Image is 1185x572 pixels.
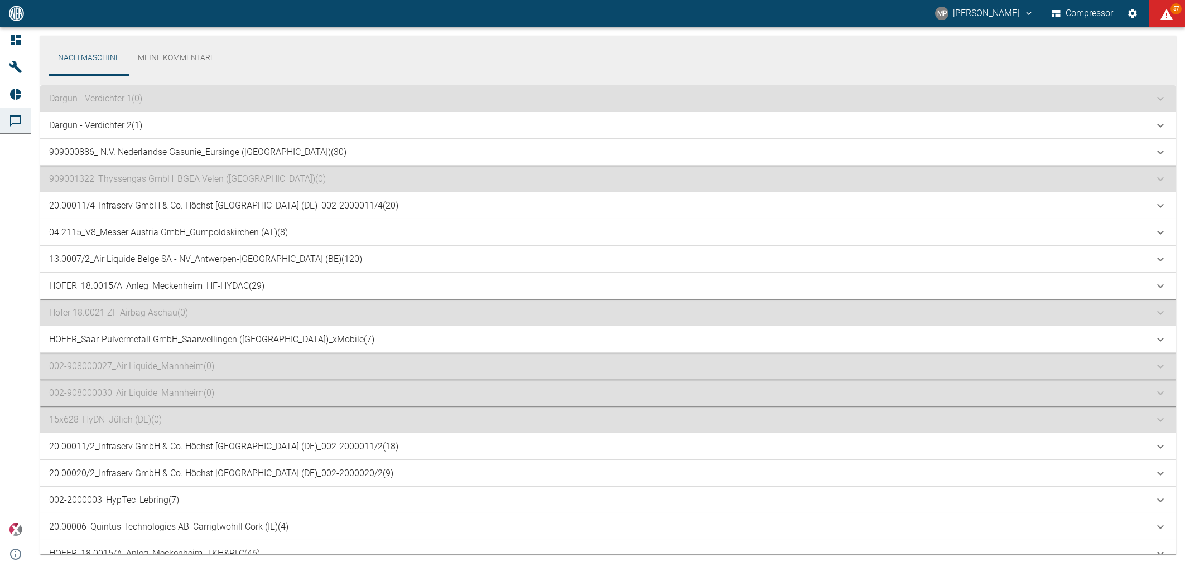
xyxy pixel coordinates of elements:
[935,7,948,20] div: MP
[40,487,1176,513] div: 002-2000003_HypTec_Lebring(7)
[49,440,398,453] p: 20.00011/2_Infraserv GmbH & Co. Höchst [GEOGRAPHIC_DATA] (DE)_002-2000011/2 (18)
[40,273,1176,299] div: HOFER_18.0015/A_Anleg_Meckenheim_HF-HYDAC(29)
[40,540,1176,567] div: HOFER_18.0015/A_Anleg_Meckenheim_TKH&PLC(46)
[40,139,1176,166] div: 909000886_ N.V. Nederlandse Gasunie_Eursinge ([GEOGRAPHIC_DATA])(30)
[49,520,288,534] p: 20.00006_Quintus Technologies AB_Carrigtwohill Cork (IE) (4)
[40,219,1176,246] div: 04.2115_V8_Messer Austria GmbH_Gumpoldskirchen (AT)(8)
[49,119,142,132] p: Dargun - Verdichter 2 (1)
[9,523,22,536] img: Xplore Logo
[49,199,398,212] p: 20.00011/4_Infraserv GmbH & Co. Höchst [GEOGRAPHIC_DATA] (DE)_002-2000011/4 (20)
[129,45,224,71] a: Meine Kommentare
[40,326,1176,353] div: HOFER_Saar-Pulvermetall GmbH_Saarwellingen ([GEOGRAPHIC_DATA])_xMobile(7)
[40,112,1176,139] div: Dargun - Verdichter 2(1)
[49,467,393,480] p: 20.00020/2_Infraserv GmbH & Co. Höchst [GEOGRAPHIC_DATA] (DE)_002-2000020/2 (9)
[49,547,260,560] p: HOFER_18.0015/A_Anleg_Meckenheim_TKH&PLC (46)
[49,146,346,159] p: 909000886_ N.V. Nederlandse Gasunie_Eursinge ([GEOGRAPHIC_DATA]) (30)
[40,433,1176,460] div: 20.00011/2_Infraserv GmbH & Co. Höchst [GEOGRAPHIC_DATA] (DE)_002-2000011/2(18)
[933,3,1035,23] button: marc.philipps@neac.de
[49,45,129,71] a: Nach Maschine
[1049,3,1116,23] button: Compressor
[49,279,264,293] p: HOFER_18.0015/A_Anleg_Meckenheim_HF-HYDAC (29)
[40,460,1176,487] div: 20.00020/2_Infraserv GmbH & Co. Höchst [GEOGRAPHIC_DATA] (DE)_002-2000020/2(9)
[40,192,1176,219] div: 20.00011/4_Infraserv GmbH & Co. Höchst [GEOGRAPHIC_DATA] (DE)_002-2000011/4(20)
[40,513,1176,540] div: 20.00006_Quintus Technologies AB_Carrigtwohill Cork (IE)(4)
[1170,3,1182,14] span: 57
[49,493,179,507] p: 002-2000003_HypTec_Lebring (7)
[49,226,288,239] p: 04.2115_V8_Messer Austria GmbH_Gumpoldskirchen (AT) (8)
[40,246,1176,273] div: 13.0007/2_Air Liquide Belge SA - NV_Antwerpen-[GEOGRAPHIC_DATA] (BE)(120)
[49,253,362,266] p: 13.0007/2_Air Liquide Belge SA - NV_Antwerpen-[GEOGRAPHIC_DATA] (BE) (120)
[49,333,374,346] p: HOFER_Saar-Pulvermetall GmbH_Saarwellingen ([GEOGRAPHIC_DATA])_xMobile (7)
[8,6,25,21] img: logo
[1123,3,1143,23] button: Einstellungen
